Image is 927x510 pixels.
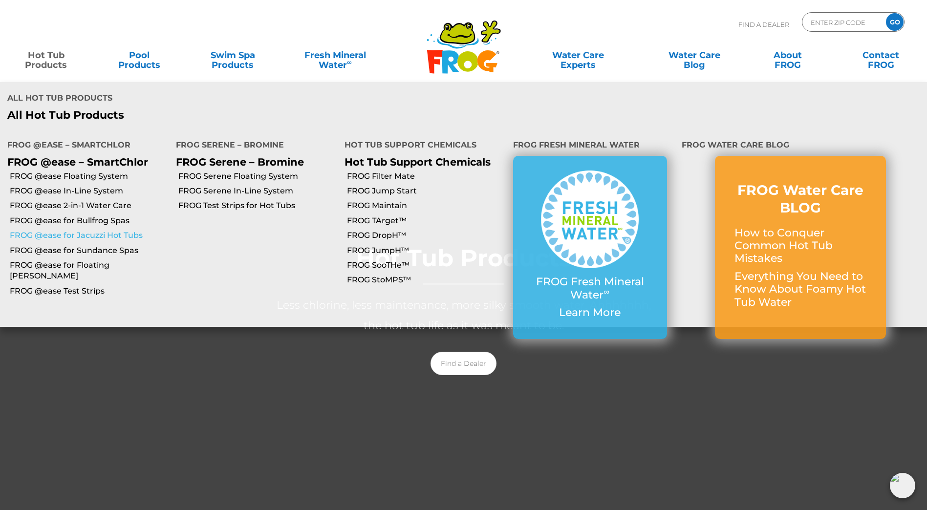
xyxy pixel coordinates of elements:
[347,58,352,66] sup: ∞
[533,276,647,301] p: FROG Fresh Mineral Water
[10,260,169,282] a: FROG @ease for Floating [PERSON_NAME]
[10,45,83,65] a: Hot TubProducts
[10,186,169,196] a: FROG @ease In-Line System
[345,156,491,168] a: Hot Tub Support Chemicals
[533,170,647,324] a: FROG Fresh Mineral Water∞ Learn More
[682,136,920,156] h4: FROG Water Care Blog
[431,352,496,375] a: Find a Dealer
[196,45,269,65] a: Swim SpaProducts
[347,186,506,196] a: FROG Jump Start
[103,45,176,65] a: PoolProducts
[347,200,506,211] a: FROG Maintain
[178,171,337,182] a: FROG Serene Floating System
[347,215,506,226] a: FROG TArget™
[7,156,161,168] p: FROG @ease – SmartChlor
[751,45,824,65] a: AboutFROG
[290,45,381,65] a: Fresh MineralWater∞
[347,245,506,256] a: FROG JumpH™
[844,45,917,65] a: ContactFROG
[10,171,169,182] a: FROG @ease Floating System
[658,45,731,65] a: Water CareBlog
[734,181,866,217] h3: FROG Water Care BLOG
[176,156,330,168] p: FROG Serene – Bromine
[734,227,866,265] p: How to Conquer Common Hot Tub Mistakes
[10,200,169,211] a: FROG @ease 2-in-1 Water Care
[347,275,506,285] a: FROG StoMPS™
[10,215,169,226] a: FROG @ease for Bullfrog Spas
[513,136,667,156] h4: FROG Fresh Mineral Water
[519,45,637,65] a: Water CareExperts
[10,245,169,256] a: FROG @ease for Sundance Spas
[7,89,456,109] h4: All Hot Tub Products
[890,473,915,498] img: openIcon
[178,200,337,211] a: FROG Test Strips for Hot Tubs
[734,181,866,314] a: FROG Water Care BLOG How to Conquer Common Hot Tub Mistakes Everything You Need to Know About Foa...
[533,306,647,319] p: Learn More
[886,13,904,31] input: GO
[178,186,337,196] a: FROG Serene In-Line System
[604,287,609,297] sup: ∞
[734,270,866,309] p: Everything You Need to Know About Foamy Hot Tub Water
[347,260,506,271] a: FROG SooTHe™
[810,15,876,29] input: Zip Code Form
[345,136,498,156] h4: Hot Tub Support Chemicals
[7,109,456,122] a: All Hot Tub Products
[347,230,506,241] a: FROG DropH™
[738,12,789,37] p: Find A Dealer
[7,136,161,156] h4: FROG @ease – SmartChlor
[347,171,506,182] a: FROG Filter Mate
[176,136,330,156] h4: FROG Serene – Bromine
[10,230,169,241] a: FROG @ease for Jacuzzi Hot Tubs
[10,286,169,297] a: FROG @ease Test Strips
